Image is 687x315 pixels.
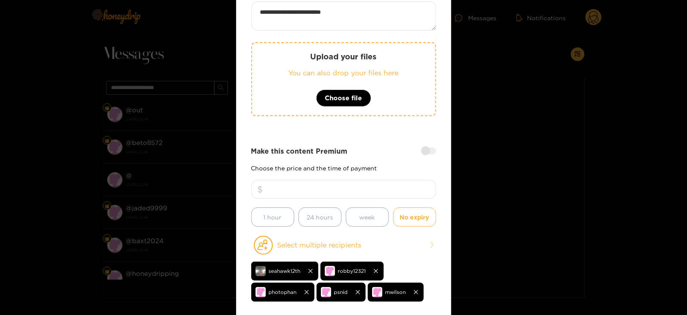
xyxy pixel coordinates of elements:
img: 8a4e8-img_3262.jpeg [256,266,266,276]
span: Choose file [325,93,362,103]
button: Select multiple recipients [251,235,436,255]
p: Choose the price and the time of payment [251,165,436,171]
span: week [360,212,375,222]
span: 1 hour [264,212,282,222]
img: no-avatar.png [372,287,382,297]
strong: Make this content Premium [251,146,348,156]
span: mwilson [385,287,406,297]
img: no-avatar.png [325,266,335,276]
span: photophan [269,287,297,297]
button: No expiry [393,207,436,227]
button: week [346,207,389,227]
span: robby12321 [338,266,366,276]
span: seahawk12th [269,266,301,276]
img: no-avatar.png [256,287,266,297]
button: 1 hour [251,207,294,227]
button: Choose file [316,90,371,107]
p: You can also drop your files here [269,68,418,78]
img: no-avatar.png [321,287,331,297]
button: 24 hours [299,207,342,227]
p: Upload your files [269,52,418,62]
span: psnid [334,287,348,297]
span: No expiry [400,212,429,222]
span: 24 hours [307,212,333,222]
